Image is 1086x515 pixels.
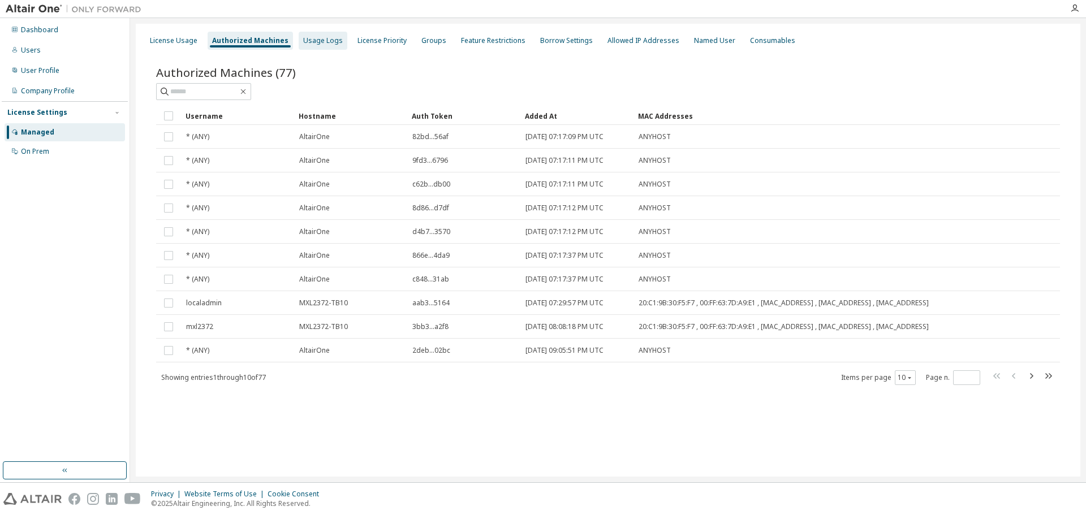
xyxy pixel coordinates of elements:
[186,180,209,189] span: * (ANY)
[639,227,671,236] span: ANYHOST
[106,493,118,505] img: linkedin.svg
[186,251,209,260] span: * (ANY)
[156,64,296,80] span: Authorized Machines (77)
[639,275,671,284] span: ANYHOST
[21,128,54,137] div: Managed
[525,251,604,260] span: [DATE] 07:17:37 PM UTC
[525,156,604,165] span: [DATE] 07:17:11 PM UTC
[412,132,449,141] span: 82bd...56af
[525,180,604,189] span: [DATE] 07:17:11 PM UTC
[186,227,209,236] span: * (ANY)
[639,322,929,331] span: 20:C1:9B:30:F5:F7 , 00:FF:63:7D:A9:E1 , [MAC_ADDRESS] , [MAC_ADDRESS] , [MAC_ADDRESS]
[87,493,99,505] img: instagram.svg
[3,493,62,505] img: altair_logo.svg
[525,346,604,355] span: [DATE] 09:05:51 PM UTC
[299,156,330,165] span: AltairOne
[607,36,679,45] div: Allowed IP Addresses
[21,66,59,75] div: User Profile
[299,107,403,125] div: Hostname
[299,180,330,189] span: AltairOne
[412,107,516,125] div: Auth Token
[639,298,929,308] span: 20:C1:9B:30:F5:F7 , 00:FF:63:7D:A9:E1 , [MAC_ADDRESS] , [MAC_ADDRESS] , [MAC_ADDRESS]
[540,36,593,45] div: Borrow Settings
[461,36,525,45] div: Feature Restrictions
[412,180,450,189] span: c62b...db00
[412,204,449,213] span: 8d86...d7df
[299,132,330,141] span: AltairOne
[68,493,80,505] img: facebook.svg
[151,490,184,499] div: Privacy
[639,204,671,213] span: ANYHOST
[525,132,604,141] span: [DATE] 07:17:09 PM UTC
[21,147,49,156] div: On Prem
[299,298,348,308] span: MXL2372-TB10
[299,322,348,331] span: MXL2372-TB10
[299,275,330,284] span: AltairOne
[299,346,330,355] span: AltairOne
[412,227,450,236] span: d4b7...3570
[525,322,604,331] span: [DATE] 08:08:18 PM UTC
[303,36,343,45] div: Usage Logs
[186,275,209,284] span: * (ANY)
[421,36,446,45] div: Groups
[412,322,449,331] span: 3bb3...a2f8
[299,204,330,213] span: AltairOne
[639,251,671,260] span: ANYHOST
[639,180,671,189] span: ANYHOST
[151,499,326,508] p: © 2025 Altair Engineering, Inc. All Rights Reserved.
[184,490,268,499] div: Website Terms of Use
[186,204,209,213] span: * (ANY)
[898,373,913,382] button: 10
[412,156,448,165] span: 9fd3...6796
[639,346,671,355] span: ANYHOST
[750,36,795,45] div: Consumables
[525,204,604,213] span: [DATE] 07:17:12 PM UTC
[841,370,916,385] span: Items per page
[926,370,980,385] span: Page n.
[412,346,450,355] span: 2deb...02bc
[21,25,58,34] div: Dashboard
[299,251,330,260] span: AltairOne
[21,46,41,55] div: Users
[161,373,266,382] span: Showing entries 1 through 10 of 77
[639,156,671,165] span: ANYHOST
[525,227,604,236] span: [DATE] 07:17:12 PM UTC
[186,132,209,141] span: * (ANY)
[186,107,290,125] div: Username
[186,156,209,165] span: * (ANY)
[186,298,222,308] span: localadmin
[525,275,604,284] span: [DATE] 07:17:37 PM UTC
[212,36,288,45] div: Authorized Machines
[7,108,67,117] div: License Settings
[150,36,197,45] div: License Usage
[6,3,147,15] img: Altair One
[299,227,330,236] span: AltairOne
[268,490,326,499] div: Cookie Consent
[124,493,141,505] img: youtube.svg
[186,322,213,331] span: mxl2372
[639,132,671,141] span: ANYHOST
[694,36,735,45] div: Named User
[412,298,450,308] span: aab3...5164
[357,36,407,45] div: License Priority
[21,86,75,96] div: Company Profile
[525,298,604,308] span: [DATE] 07:29:57 PM UTC
[525,107,629,125] div: Added At
[638,107,941,125] div: MAC Addresses
[412,251,450,260] span: 866e...4da9
[412,275,449,284] span: c848...31ab
[186,346,209,355] span: * (ANY)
